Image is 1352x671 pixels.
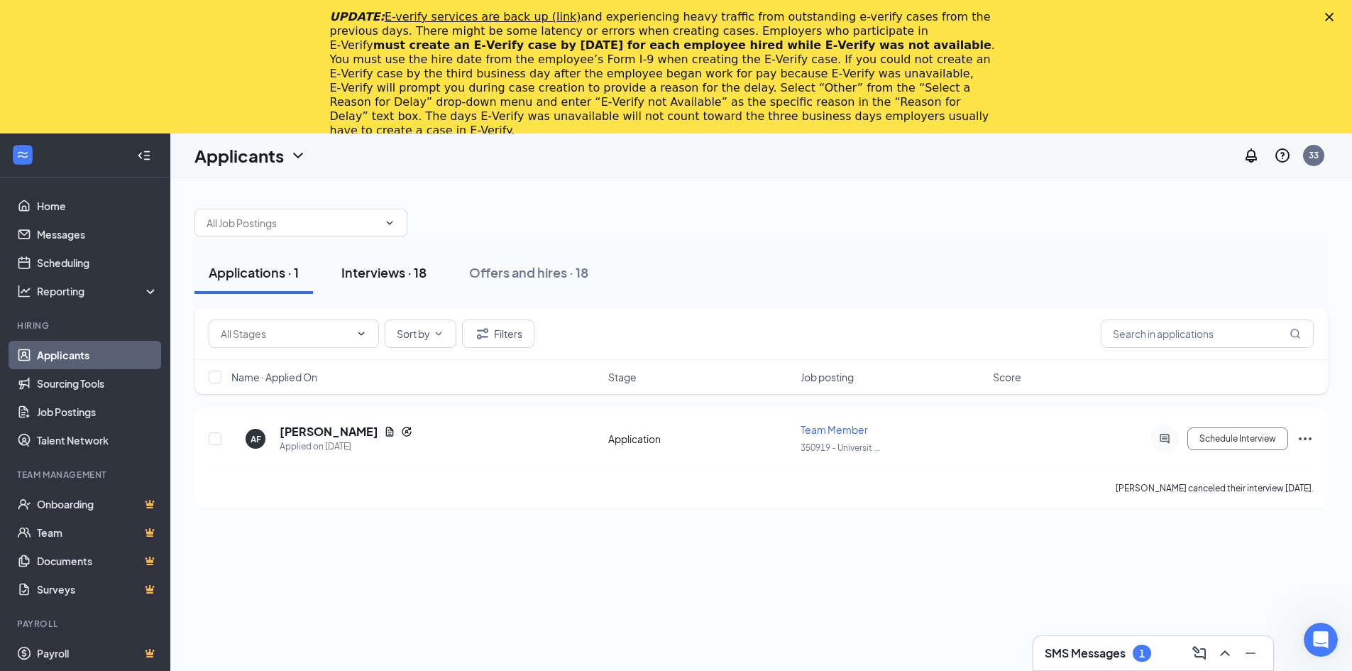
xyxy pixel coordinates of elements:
[37,249,158,277] a: Scheduling
[608,370,637,384] span: Stage
[37,490,158,518] a: OnboardingCrown
[1239,642,1262,665] button: Minimize
[1297,430,1314,447] svg: Ellipses
[37,220,158,249] a: Messages
[801,370,854,384] span: Job posting
[290,147,307,164] svg: ChevronDown
[474,325,491,342] svg: Filter
[993,370,1021,384] span: Score
[37,639,158,667] a: PayrollCrown
[207,215,378,231] input: All Job Postings
[37,341,158,369] a: Applicants
[1045,645,1126,661] h3: SMS Messages
[384,426,395,437] svg: Document
[462,320,534,348] button: Filter Filters
[1274,147,1291,164] svg: QuestionInfo
[397,329,430,339] span: Sort by
[37,192,158,220] a: Home
[1243,147,1260,164] svg: Notifications
[37,369,158,398] a: Sourcing Tools
[37,518,158,547] a: TeamCrown
[469,263,588,281] div: Offers and hires · 18
[401,426,412,437] svg: Reapply
[1116,481,1314,496] div: [PERSON_NAME] canceled their interview [DATE].
[251,433,261,445] div: AF
[801,442,880,453] span: 350919 - Universit ...
[231,370,317,384] span: Name · Applied On
[330,10,581,23] i: UPDATE:
[280,424,378,440] h5: [PERSON_NAME]
[1188,642,1211,665] button: ComposeMessage
[1101,320,1314,348] input: Search in applications
[1216,645,1233,662] svg: ChevronUp
[1156,433,1173,444] svg: ActiveChat
[17,618,155,630] div: Payroll
[1304,623,1338,657] iframe: Intercom live chat
[356,328,367,339] svg: ChevronDown
[385,320,456,348] button: Sort byChevronDown
[16,148,30,162] svg: WorkstreamLogo
[1290,328,1301,339] svg: MagnifyingGlass
[608,432,792,446] div: Application
[384,217,395,229] svg: ChevronDown
[17,320,155,332] div: Hiring
[37,547,158,575] a: DocumentsCrown
[341,263,427,281] div: Interviews · 18
[1309,149,1319,161] div: 33
[280,440,412,454] div: Applied on [DATE]
[385,10,581,23] a: E-verify services are back up (link)
[209,263,299,281] div: Applications · 1
[1187,427,1288,450] button: Schedule Interview
[373,38,991,52] b: must create an E‑Verify case by [DATE] for each employee hired while E‑Verify was not available
[37,575,158,604] a: SurveysCrown
[17,284,31,298] svg: Analysis
[330,10,1000,138] div: and experiencing heavy traffic from outstanding e-verify cases from the previous days. There migh...
[1242,645,1259,662] svg: Minimize
[194,143,284,168] h1: Applicants
[1139,648,1145,660] div: 1
[1191,645,1208,662] svg: ComposeMessage
[801,423,868,436] span: Team Member
[37,398,158,426] a: Job Postings
[37,284,159,298] div: Reporting
[137,148,151,163] svg: Collapse
[1214,642,1236,665] button: ChevronUp
[433,328,444,339] svg: ChevronDown
[221,326,350,342] input: All Stages
[37,426,158,454] a: Talent Network
[1325,13,1339,21] div: Close
[17,469,155,481] div: Team Management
